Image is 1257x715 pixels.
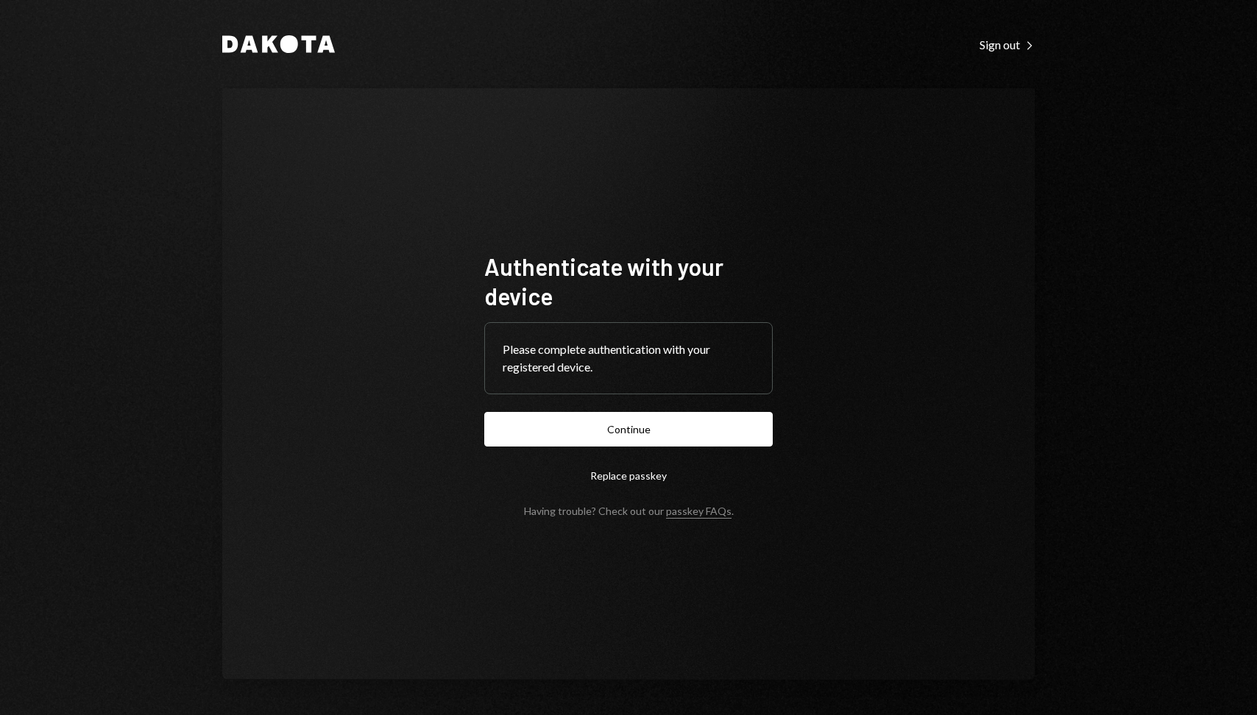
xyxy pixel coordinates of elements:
button: Continue [484,412,773,447]
a: Sign out [980,36,1035,52]
div: Having trouble? Check out our . [524,505,734,517]
button: Replace passkey [484,458,773,493]
a: passkey FAQs [666,505,732,519]
h1: Authenticate with your device [484,252,773,310]
div: Please complete authentication with your registered device. [503,341,754,376]
div: Sign out [980,38,1035,52]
